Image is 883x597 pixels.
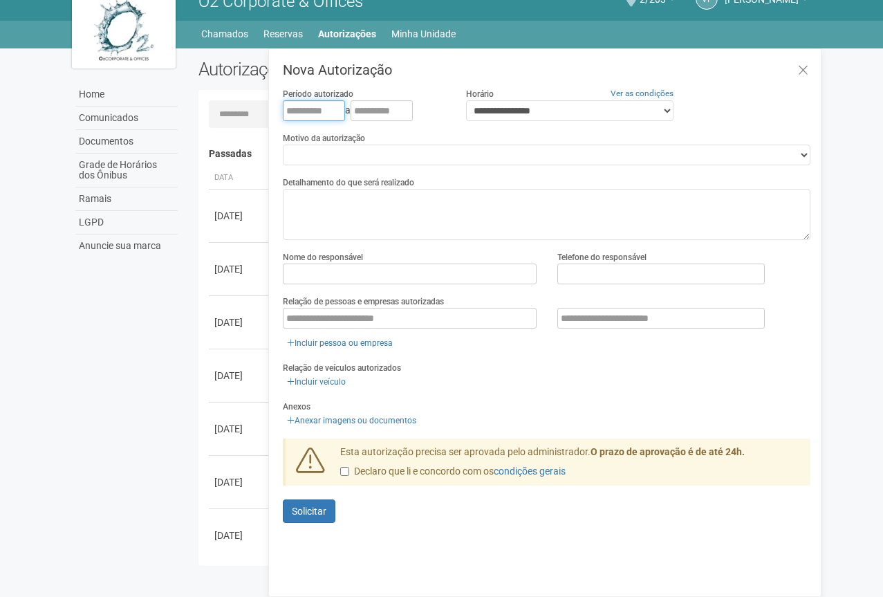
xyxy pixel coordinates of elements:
[283,100,445,121] div: a
[283,132,365,145] label: Motivo da autorização
[75,211,178,235] a: LGPD
[214,475,266,489] div: [DATE]
[283,295,444,308] label: Relação de pessoas e empresas autorizadas
[75,130,178,154] a: Documentos
[75,187,178,211] a: Ramais
[283,362,401,374] label: Relação de veículos autorizados
[214,422,266,436] div: [DATE]
[214,209,266,223] div: [DATE]
[283,176,414,189] label: Detalhamento do que será realizado
[557,251,647,264] label: Telefone do responsável
[201,24,248,44] a: Chamados
[209,167,271,190] th: Data
[494,466,566,477] a: condições gerais
[283,336,397,351] a: Incluir pessoa ou empresa
[283,251,363,264] label: Nome do responsável
[75,154,178,187] a: Grade de Horários dos Ônibus
[283,401,310,413] label: Anexos
[214,369,266,383] div: [DATE]
[75,83,178,107] a: Home
[283,63,810,77] h3: Nova Autorização
[340,467,349,476] input: Declaro que li e concordo com oscondições gerais
[591,446,745,457] strong: O prazo de aprovação é de até 24h.
[214,529,266,542] div: [DATE]
[75,107,178,130] a: Comunicados
[466,88,494,100] label: Horário
[611,89,673,98] a: Ver as condições
[263,24,303,44] a: Reservas
[75,235,178,257] a: Anuncie sua marca
[318,24,376,44] a: Autorizações
[209,149,801,159] h4: Passadas
[283,413,420,428] a: Anexar imagens ou documentos
[198,59,494,80] h2: Autorizações
[214,315,266,329] div: [DATE]
[330,446,811,486] div: Esta autorização precisa ser aprovada pelo administrador.
[283,499,335,523] button: Solicitar
[214,262,266,276] div: [DATE]
[340,465,566,479] label: Declaro que li e concordo com os
[391,24,456,44] a: Minha Unidade
[283,88,353,100] label: Período autorizado
[283,374,350,389] a: Incluir veículo
[292,506,326,517] span: Solicitar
